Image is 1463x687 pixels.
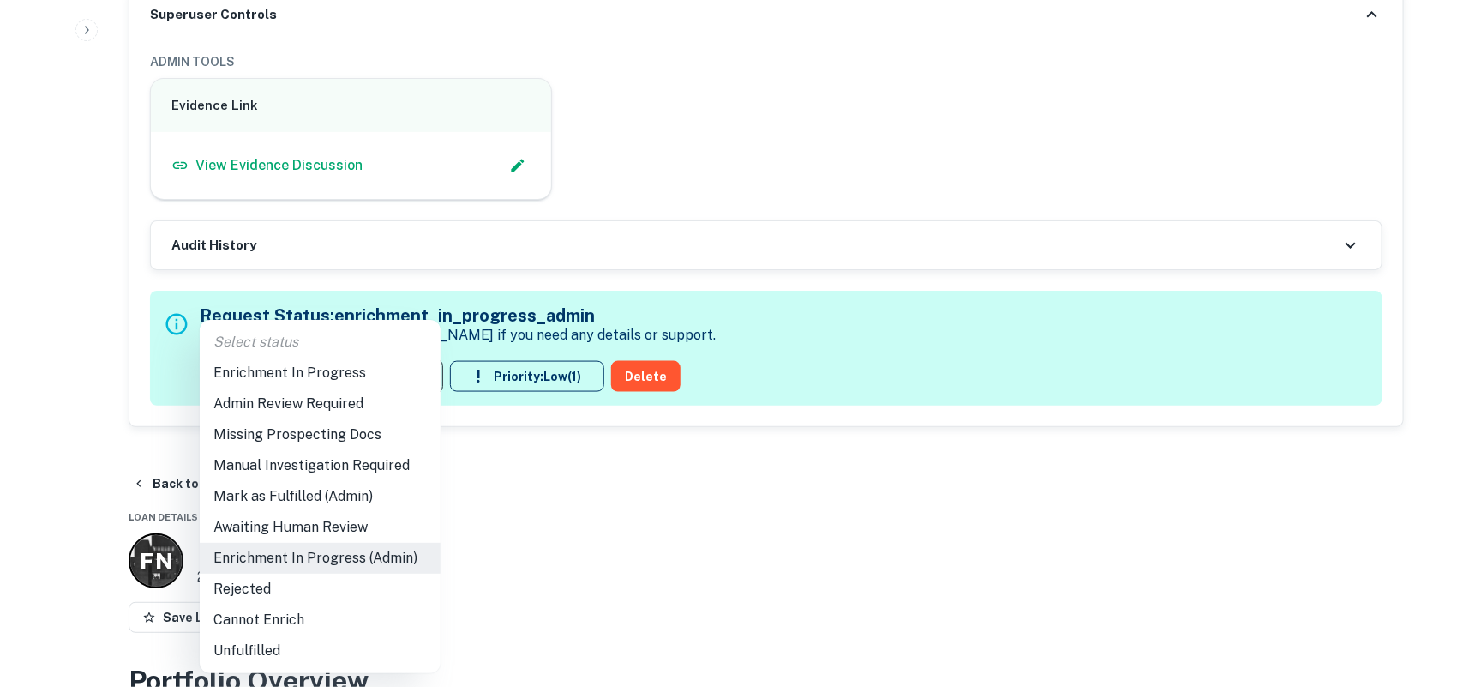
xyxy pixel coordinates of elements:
[200,574,441,605] li: Rejected
[200,636,441,666] li: Unfulfilled
[200,605,441,636] li: Cannot Enrich
[200,481,441,512] li: Mark as Fulfilled (Admin)
[200,389,441,419] li: Admin Review Required
[200,512,441,543] li: Awaiting Human Review
[200,419,441,450] li: Missing Prospecting Docs
[200,450,441,481] li: Manual Investigation Required
[1377,550,1463,632] iframe: Chat Widget
[200,358,441,389] li: Enrichment In Progress
[200,543,441,574] li: Enrichment In Progress (Admin)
